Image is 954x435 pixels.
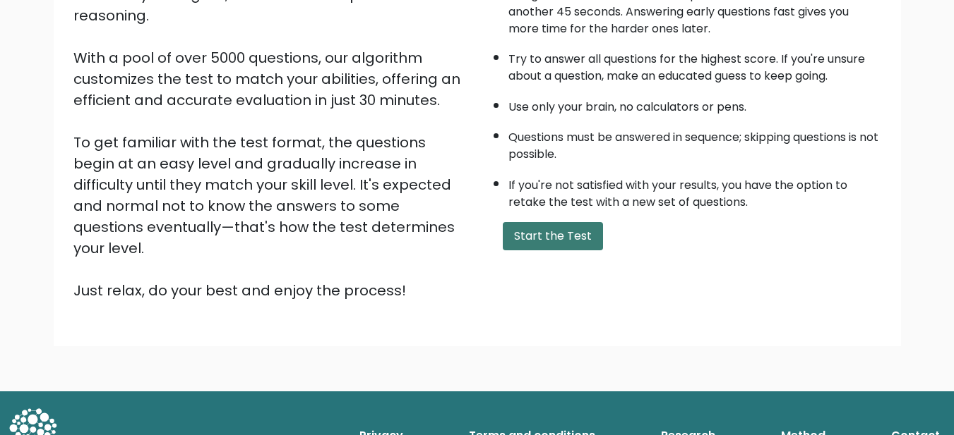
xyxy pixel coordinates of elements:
[503,222,603,250] button: Start the Test
[508,122,881,163] li: Questions must be answered in sequence; skipping questions is not possible.
[508,92,881,116] li: Use only your brain, no calculators or pens.
[508,170,881,211] li: If you're not satisfied with your results, you have the option to retake the test with a new set ...
[508,44,881,85] li: Try to answer all questions for the highest score. If you're unsure about a question, make an edu...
